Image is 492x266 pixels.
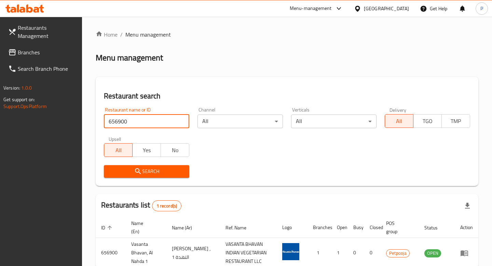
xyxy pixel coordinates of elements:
span: P [480,5,483,12]
input: Search for restaurant name or ID.. [104,115,189,128]
span: Menu management [125,30,171,39]
h2: Menu management [96,52,163,63]
button: No [161,143,189,157]
span: Name (En) [131,219,158,236]
span: OPEN [424,249,441,257]
nav: breadcrumb [96,30,478,39]
a: Branches [3,44,82,61]
button: All [104,143,133,157]
a: Search Branch Phone [3,61,82,77]
span: Version: [3,83,20,92]
div: Menu-management [290,4,332,13]
div: All [291,115,377,128]
span: ID [101,224,114,232]
span: Yes [135,145,158,155]
h2: Restaurants list [101,200,181,211]
h2: Restaurant search [104,91,470,101]
span: TMP [445,116,467,126]
button: TMP [441,114,470,128]
th: Closed [364,217,381,238]
span: 1 record(s) [152,203,181,209]
span: Petpooja [386,249,409,257]
label: Delivery [389,107,407,112]
span: All [388,116,411,126]
div: All [197,115,283,128]
span: POS group [386,219,411,236]
a: Restaurants Management [3,19,82,44]
span: All [107,145,130,155]
th: Logo [277,217,307,238]
div: OPEN [424,249,441,257]
th: Open [331,217,348,238]
div: Menu [460,249,473,257]
span: 1.0.0 [21,83,32,92]
div: Total records count [152,200,182,211]
div: Export file [459,198,476,214]
a: Home [96,30,118,39]
span: Search Branch Phone [18,65,77,73]
span: Search [109,167,184,176]
button: Search [104,165,189,178]
span: Status [424,224,447,232]
th: Branches [307,217,331,238]
span: Restaurants Management [18,24,77,40]
th: Action [455,217,478,238]
span: Branches [18,48,77,56]
button: TGO [413,114,442,128]
a: Support.OpsPlatform [3,102,47,111]
th: Busy [348,217,364,238]
label: Upsell [109,136,121,141]
img: Vasanta Bhavan, Al Nahda 1 [282,243,299,260]
button: Yes [132,143,161,157]
button: All [385,114,413,128]
span: Name (Ar) [172,224,201,232]
li: / [120,30,123,39]
span: Ref. Name [225,224,255,232]
span: Get support on: [3,95,35,104]
span: No [164,145,187,155]
div: [GEOGRAPHIC_DATA] [364,5,409,12]
span: TGO [416,116,439,126]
